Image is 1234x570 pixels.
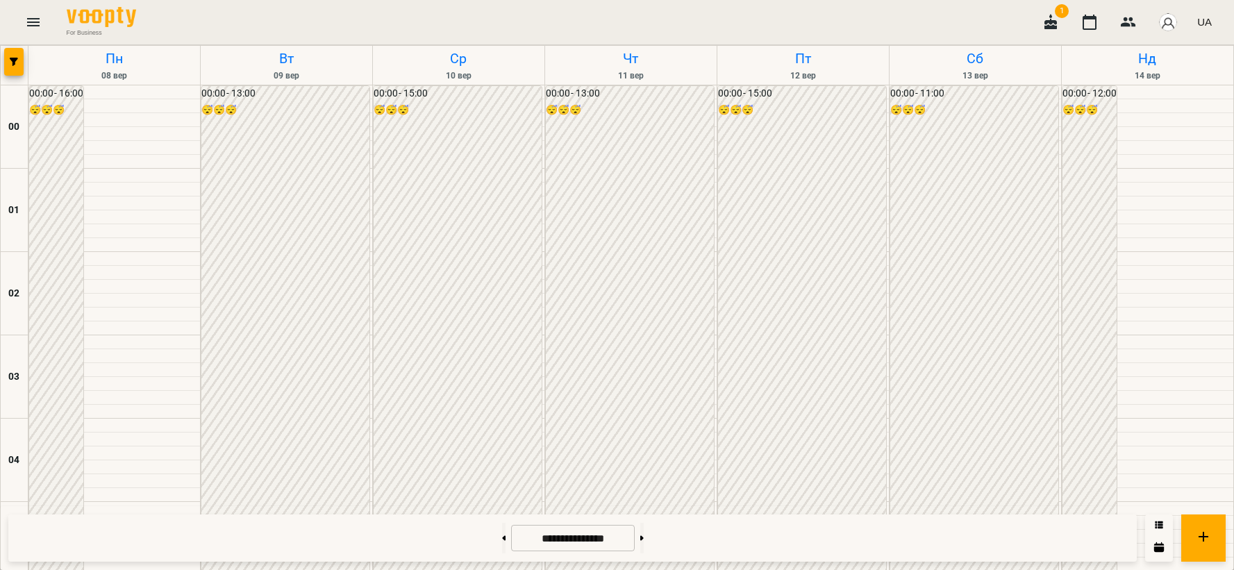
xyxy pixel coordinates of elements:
[8,203,19,218] h6: 01
[31,48,198,69] h6: Пн
[546,86,714,101] h6: 00:00 - 13:00
[67,28,136,37] span: For Business
[719,48,887,69] h6: Пт
[1192,9,1217,35] button: UA
[718,86,886,101] h6: 00:00 - 15:00
[892,48,1059,69] h6: Сб
[890,86,1058,101] h6: 00:00 - 11:00
[547,69,715,83] h6: 11 вер
[719,69,887,83] h6: 12 вер
[31,69,198,83] h6: 08 вер
[203,69,370,83] h6: 09 вер
[17,6,50,39] button: Menu
[374,103,542,118] h6: 😴😴😴
[1062,103,1117,118] h6: 😴😴😴
[890,103,1058,118] h6: 😴😴😴
[375,48,542,69] h6: Ср
[8,453,19,468] h6: 04
[8,369,19,385] h6: 03
[8,119,19,135] h6: 00
[718,103,886,118] h6: 😴😴😴
[1064,69,1231,83] h6: 14 вер
[8,286,19,301] h6: 02
[547,48,715,69] h6: Чт
[67,7,136,27] img: Voopty Logo
[1055,4,1069,18] span: 1
[1197,15,1212,29] span: UA
[201,103,369,118] h6: 😴😴😴
[375,69,542,83] h6: 10 вер
[1064,48,1231,69] h6: Нд
[203,48,370,69] h6: Вт
[546,103,714,118] h6: 😴😴😴
[374,86,542,101] h6: 00:00 - 15:00
[29,103,83,118] h6: 😴😴😴
[1158,12,1178,32] img: avatar_s.png
[892,69,1059,83] h6: 13 вер
[201,86,369,101] h6: 00:00 - 13:00
[1062,86,1117,101] h6: 00:00 - 12:00
[29,86,83,101] h6: 00:00 - 16:00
